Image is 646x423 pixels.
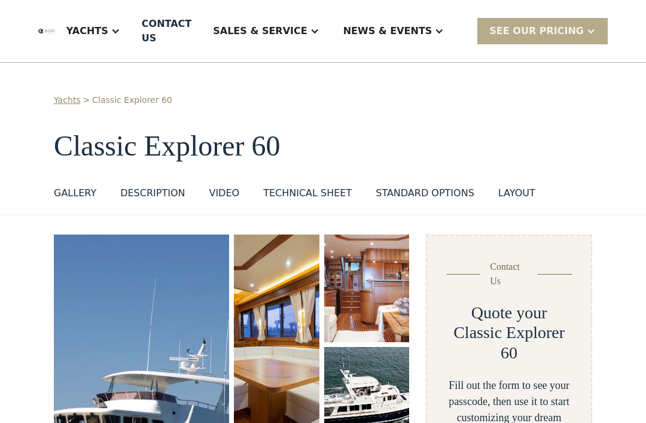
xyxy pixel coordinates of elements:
[54,186,96,205] a: GALLERY
[209,186,239,205] a: VIDEO
[324,235,410,342] a: open lightbox
[376,186,474,205] a: standard options
[66,24,108,38] div: Yachts
[490,260,528,288] div: Contact Us
[92,94,172,106] a: Classic Explorer 60
[83,94,90,106] div: >
[120,186,185,200] div: DESCRIPTION
[498,186,535,200] div: layout
[213,24,307,38] div: Sales & Service
[120,186,185,205] a: DESCRIPTION
[343,24,432,38] div: News & EVENTS
[331,7,456,55] div: News & EVENTS
[498,186,535,205] a: layout
[201,7,331,55] div: Sales & Service
[471,303,547,323] h2: Quote your
[54,7,132,55] div: Yachts
[263,186,352,200] div: Technical sheet
[489,24,584,38] div: SEE Our Pricing
[376,186,474,200] div: standard options
[54,186,96,200] div: GALLERY
[263,186,352,205] a: Technical sheet
[477,18,608,44] div: SEE Our Pricing
[446,322,572,363] h2: Classic Explorer 60
[54,130,592,162] h1: Classic Explorer 60
[38,29,54,34] img: logo
[142,17,191,45] div: Contact US
[54,94,81,106] a: Yachts
[209,186,239,200] div: VIDEO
